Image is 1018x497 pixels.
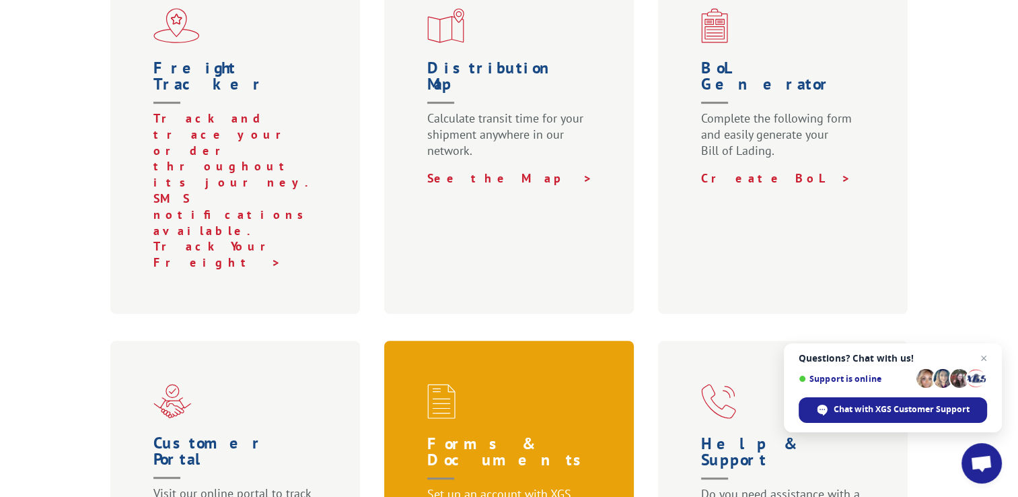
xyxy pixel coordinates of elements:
[799,353,987,364] span: Questions? Chat with us!
[153,435,323,486] h1: Customer Portal
[427,8,464,43] img: xgs-icon-distribution-map-red
[799,397,987,423] div: Chat with XGS Customer Support
[701,8,728,43] img: xgs-icon-bo-l-generator-red
[427,60,597,110] h1: Distribution Map
[153,60,323,238] a: Freight Tracker Track and trace your order throughout its journey. SMS notifications available.
[427,384,456,419] img: xgs-icon-credit-financing-forms-red
[427,170,593,186] a: See the Map >
[153,60,323,110] h1: Freight Tracker
[701,436,871,486] h1: Help & Support
[153,8,200,43] img: xgs-icon-flagship-distribution-model-red
[427,110,597,170] p: Calculate transit time for your shipment anywhere in our network.
[153,384,191,418] img: xgs-icon-partner-red (1)
[701,110,871,170] p: Complete the following form and easily generate your Bill of Lading.
[961,443,1002,484] div: Open chat
[701,170,851,186] a: Create BoL >
[701,60,871,110] h1: BoL Generator
[427,436,597,486] h1: Forms & Documents
[976,350,992,366] span: Close chat
[799,374,912,384] span: Support is online
[153,110,323,238] p: Track and trace your order throughout its journey. SMS notifications available.
[834,403,970,416] span: Chat with XGS Customer Support
[701,384,736,419] img: xgs-icon-help-and-support-red
[153,238,285,270] a: Track Your Freight >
